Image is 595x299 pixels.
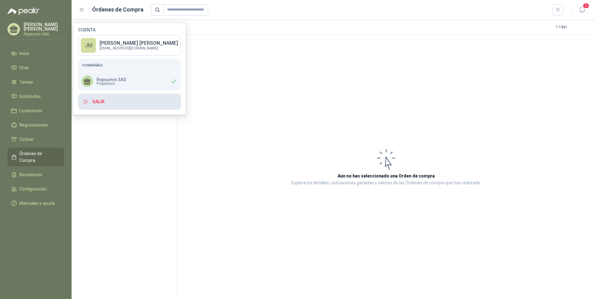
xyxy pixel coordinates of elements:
button: 2 [576,4,588,16]
span: Licitaciones [19,107,42,114]
h4: Cuenta [78,28,181,32]
span: Configuración [19,186,47,192]
p: Repsumin SAS [96,77,126,82]
span: Propietario [96,82,126,85]
a: Manuales y ayuda [7,197,64,209]
a: Órdenes de Compra [7,148,64,166]
a: Inicio [7,48,64,59]
span: Cotizar [19,136,34,143]
a: Configuración [7,183,64,195]
a: Cotizar [7,133,64,145]
img: Logo peakr [7,7,39,15]
button: Salir [78,94,181,110]
span: Chat [19,64,29,71]
p: Explora los detalles, cotizaciones ganadas y valores de las Órdenes de compra que has realizado. [291,179,481,187]
span: Negociaciones [19,122,48,128]
h5: Compañías [82,62,177,68]
div: Repsumin SASPropietario [78,72,181,90]
h1: Órdenes de Compra [92,5,143,14]
div: JM [81,38,96,53]
span: Manuales y ayuda [19,200,55,207]
p: Repsumin SAS [24,32,64,36]
p: [PERSON_NAME] [PERSON_NAME] [24,22,64,31]
p: [PERSON_NAME] [PERSON_NAME] [100,41,178,46]
a: Tareas [7,76,64,88]
span: Inicio [19,50,29,57]
a: Chat [7,62,64,74]
a: Remisiones [7,169,64,181]
a: Solicitudes [7,90,64,102]
h3: Aún no has seleccionado una Orden de compra [338,172,435,179]
span: 2 [583,3,589,9]
div: 1 - 1 de 1 [556,22,588,32]
span: Remisiones [19,171,42,178]
a: Licitaciones [7,105,64,117]
span: Órdenes de Compra [19,150,58,164]
span: Tareas [19,79,33,85]
a: Negociaciones [7,119,64,131]
span: Solicitudes [19,93,41,100]
p: [EMAIL_ADDRESS][DOMAIN_NAME] [100,46,178,50]
a: JM[PERSON_NAME] [PERSON_NAME][EMAIL_ADDRESS][DOMAIN_NAME] [78,35,181,56]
